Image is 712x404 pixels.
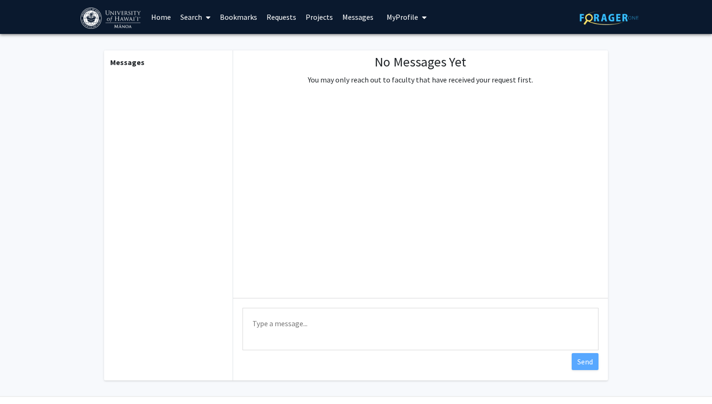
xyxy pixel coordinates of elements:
a: Requests [262,0,301,33]
h1: No Messages Yet [308,54,533,70]
img: ForagerOne Logo [580,10,639,25]
span: My Profile [387,12,418,22]
a: Projects [301,0,338,33]
textarea: Message [243,308,599,350]
img: University of Hawaiʻi at Mānoa Logo [81,8,143,29]
p: You may only reach out to faculty that have received your request first. [308,74,533,85]
iframe: Chat [7,362,40,397]
a: Home [146,0,176,33]
button: Send [572,353,599,370]
a: Bookmarks [215,0,262,33]
b: Messages [110,58,145,67]
a: Search [176,0,215,33]
a: Messages [338,0,378,33]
